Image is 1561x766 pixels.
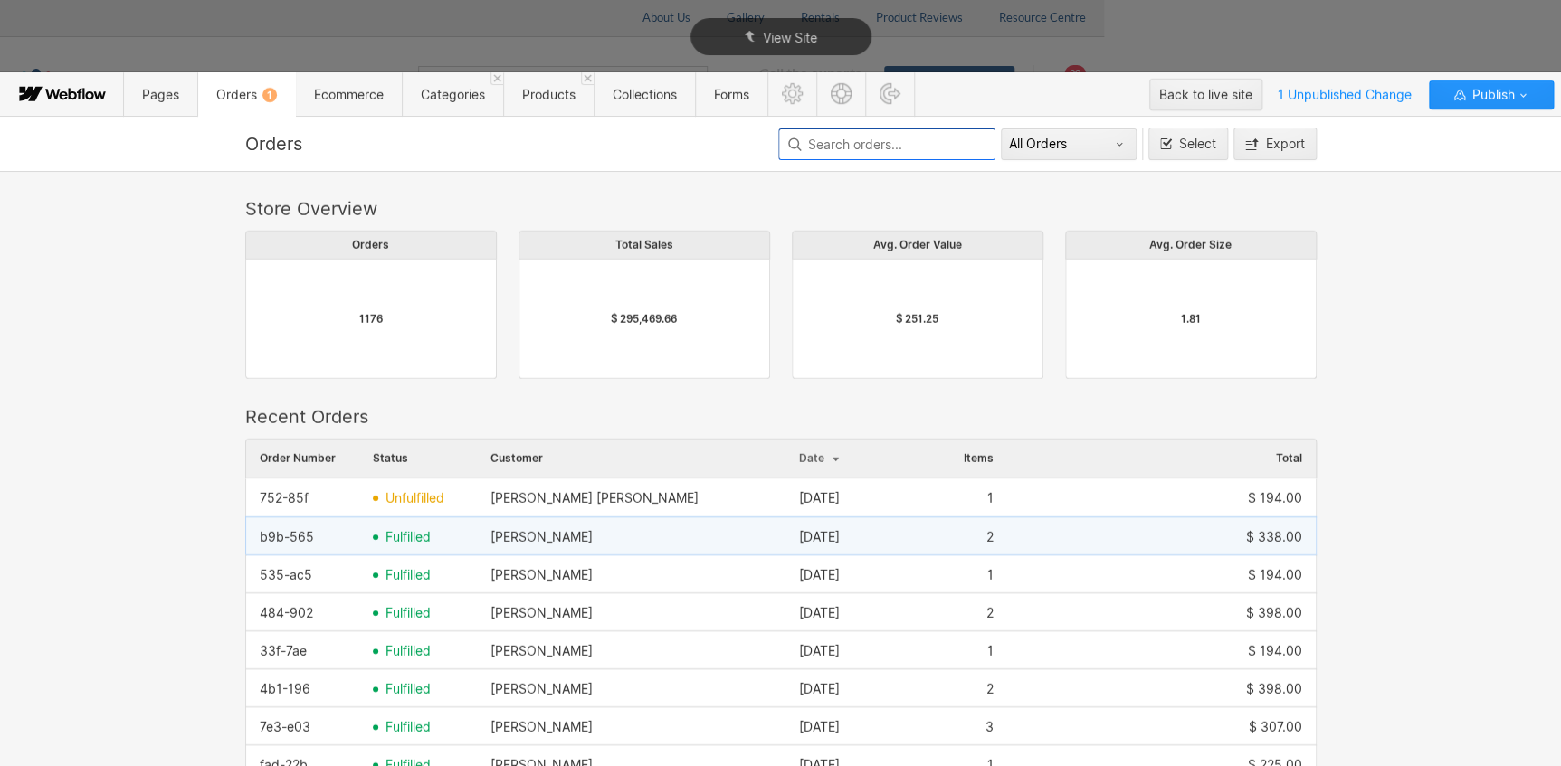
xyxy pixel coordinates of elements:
div: $ 194.00 [1248,644,1302,658]
span: Date [799,451,824,465]
div: [DATE] [799,720,840,734]
div: row [245,516,1317,556]
div: row [245,706,1317,746]
span: View Site [763,30,817,45]
span: Customer [490,452,543,465]
div: 2 [986,530,994,544]
div: [PERSON_NAME] [490,568,593,582]
span: Ecommerce [314,87,384,102]
div: 484-902 [260,606,313,620]
div: Store Overview [245,198,1317,220]
div: 1 [987,568,994,582]
span: Orders [216,87,277,102]
div: [PERSON_NAME] [490,682,593,696]
div: row [245,592,1317,632]
span: Status [373,452,408,465]
div: 2 [986,682,994,696]
div: [PERSON_NAME] [490,720,593,734]
span: Order Number [260,452,336,465]
div: 1 [987,491,994,506]
div: [DATE] [799,606,840,620]
span: Select [1179,136,1216,151]
div: All Orders [1009,137,1112,151]
span: Pages [142,87,179,102]
span: fulfilled [385,530,431,544]
a: Close 'Products' tab [581,72,594,85]
span: Forms [714,87,749,102]
div: Orders [245,231,497,260]
div: 1 [987,644,994,658]
div: 752-85f [260,491,309,506]
div: $ 398.00 [1246,682,1302,696]
div: [PERSON_NAME] [PERSON_NAME] [490,491,699,506]
span: 1 Unpublished Change [1270,80,1420,109]
div: row [245,478,1317,518]
span: fulfilled [385,644,431,658]
div: [PERSON_NAME] [490,606,593,620]
div: $ 194.00 [1248,491,1302,506]
div: $ 295,469.66 [611,312,677,326]
div: Orders [245,133,773,155]
div: row [245,630,1317,670]
a: Close 'Categories' tab [490,72,503,85]
div: 1 [262,88,277,102]
div: 3 [985,720,994,734]
div: [PERSON_NAME] [490,644,593,658]
div: $ 338.00 [1246,530,1302,544]
span: fulfilled [385,720,431,734]
div: $ 251.25 [896,312,938,326]
div: $ 194.00 [1248,568,1302,582]
div: b9b-565 [260,530,314,544]
span: unfulfilled [385,491,444,506]
div: row [245,554,1317,594]
span: Items [964,452,994,465]
div: Date [785,440,939,478]
button: Export [1233,128,1317,160]
div: $ 307.00 [1249,720,1302,734]
div: Avg. Order Size [1065,231,1317,260]
input: Search orders... [778,128,995,160]
button: Select [1148,128,1228,160]
span: fulfilled [385,606,431,620]
div: [DATE] [799,644,840,658]
div: row [245,668,1317,708]
div: Recent Orders [245,406,1317,428]
div: Total Sales [519,231,770,260]
div: 1176 [359,312,383,326]
span: Publish [1468,81,1514,109]
div: [DATE] [799,682,840,696]
div: 4b1-196 [260,682,310,696]
div: 2 [986,606,994,620]
span: Collections [613,87,677,102]
div: 1.81 [1181,312,1201,326]
span: fulfilled [385,568,431,582]
span: Text us [7,43,56,61]
button: Publish [1429,80,1554,109]
span: Products [522,87,576,102]
span: Total [1276,452,1302,465]
div: [DATE] [799,530,840,544]
div: 535-ac5 [260,568,312,582]
div: 7e3-e03 [260,720,310,734]
span: fulfilled [385,682,431,696]
div: Export [1266,137,1305,151]
span: Categories [421,87,485,102]
div: 33f-7ae [260,644,307,658]
div: [DATE] [799,568,840,582]
div: Avg. Order Value [792,231,1043,260]
div: [PERSON_NAME] [490,530,593,544]
div: [DATE] [799,491,840,506]
div: $ 398.00 [1246,606,1302,620]
button: Back to live site [1149,79,1262,110]
div: Back to live site [1159,81,1252,109]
